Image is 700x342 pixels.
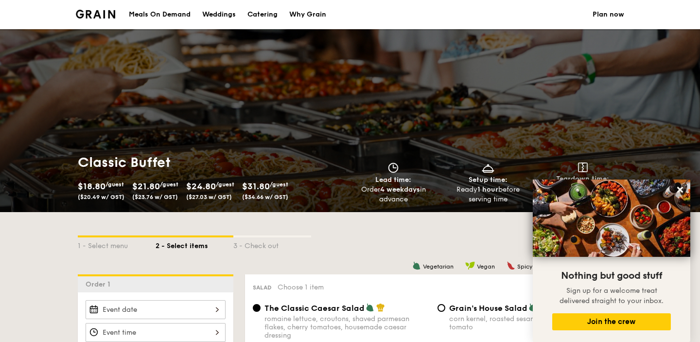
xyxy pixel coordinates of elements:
img: icon-teardown.65201eee.svg [578,162,588,172]
span: ($34.66 w/ GST) [242,194,288,200]
span: Choose 1 item [278,283,324,291]
span: ($20.49 w/ GST) [78,194,124,200]
span: $24.80 [186,181,216,192]
img: icon-vegetarian.fe4039eb.svg [528,303,537,312]
img: icon-vegetarian.fe4039eb.svg [366,303,374,312]
span: Nothing but good stuff [561,270,662,282]
h1: Classic Buffet [78,154,346,171]
img: icon-chef-hat.a58ddaea.svg [376,303,385,312]
img: icon-vegan.f8ff3823.svg [465,261,475,270]
input: Event time [86,323,226,342]
div: Ready before serving time [445,185,532,204]
img: icon-spicy.37a8142b.svg [507,261,515,270]
div: romaine lettuce, croutons, shaved parmesan flakes, cherry tomatoes, housemade caesar dressing [264,315,430,340]
span: $18.80 [78,181,105,192]
strong: 1 hour [477,185,498,194]
span: Spicy [517,263,532,270]
img: Grain [76,10,115,18]
div: corn kernel, roasted sesame dressing, cherry tomato [449,315,614,331]
span: Lead time: [375,176,411,184]
span: The Classic Caesar Salad [264,304,365,313]
span: $21.80 [132,181,160,192]
div: 1 - Select menu [78,237,156,251]
span: /guest [105,181,124,188]
img: DSC07876-Edit02-Large.jpeg [533,180,690,257]
span: Salad [253,284,272,291]
a: Logotype [76,10,115,18]
input: The Classic Caesar Saladromaine lettuce, croutons, shaved parmesan flakes, cherry tomatoes, house... [253,304,261,312]
span: Teardown time: [556,175,609,183]
img: icon-clock.2db775ea.svg [386,162,401,173]
input: Event date [86,300,226,319]
span: Vegetarian [423,263,454,270]
span: ($23.76 w/ GST) [132,194,178,200]
span: Grain's House Salad [449,304,527,313]
span: /guest [160,181,178,188]
img: icon-vegetarian.fe4039eb.svg [412,261,421,270]
span: Order 1 [86,280,114,288]
span: Sign up for a welcome treat delivered straight to your inbox. [560,287,664,305]
div: 2 - Select items [156,237,233,251]
button: Join the crew [552,313,671,330]
span: /guest [216,181,234,188]
strong: 4 weekdays [380,185,420,194]
input: Grain's House Saladcorn kernel, roasted sesame dressing, cherry tomato [437,304,445,312]
img: icon-dish.430c3a2e.svg [481,162,495,173]
span: /guest [270,181,288,188]
div: Order in advance [350,185,437,204]
div: 3 - Check out [233,237,311,251]
button: Close [672,182,688,198]
span: $31.80 [242,181,270,192]
span: ($27.03 w/ GST) [186,194,232,200]
span: Setup time: [469,176,507,184]
span: Vegan [477,263,495,270]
